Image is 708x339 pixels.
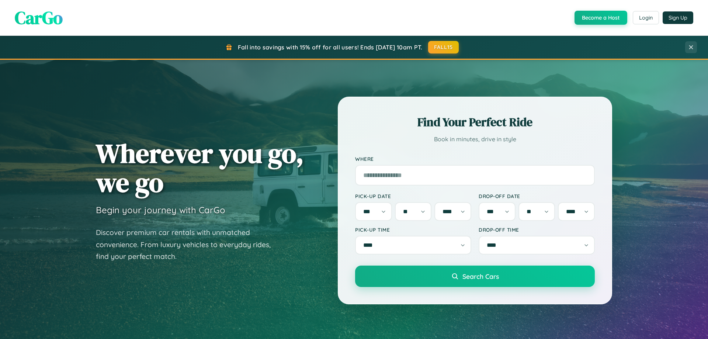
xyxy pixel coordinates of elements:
h2: Find Your Perfect Ride [355,114,595,130]
label: Where [355,156,595,162]
button: FALL15 [428,41,459,53]
p: Book in minutes, drive in style [355,134,595,145]
p: Discover premium car rentals with unmatched convenience. From luxury vehicles to everyday rides, ... [96,226,280,263]
button: Sign Up [663,11,693,24]
span: Search Cars [462,272,499,280]
label: Pick-up Time [355,226,471,233]
label: Drop-off Time [479,226,595,233]
span: CarGo [15,6,63,30]
button: Login [633,11,659,24]
h1: Wherever you go, we go [96,139,304,197]
button: Search Cars [355,266,595,287]
label: Pick-up Date [355,193,471,199]
span: Fall into savings with 15% off for all users! Ends [DATE] 10am PT. [238,44,423,51]
h3: Begin your journey with CarGo [96,204,225,215]
button: Become a Host [575,11,627,25]
label: Drop-off Date [479,193,595,199]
